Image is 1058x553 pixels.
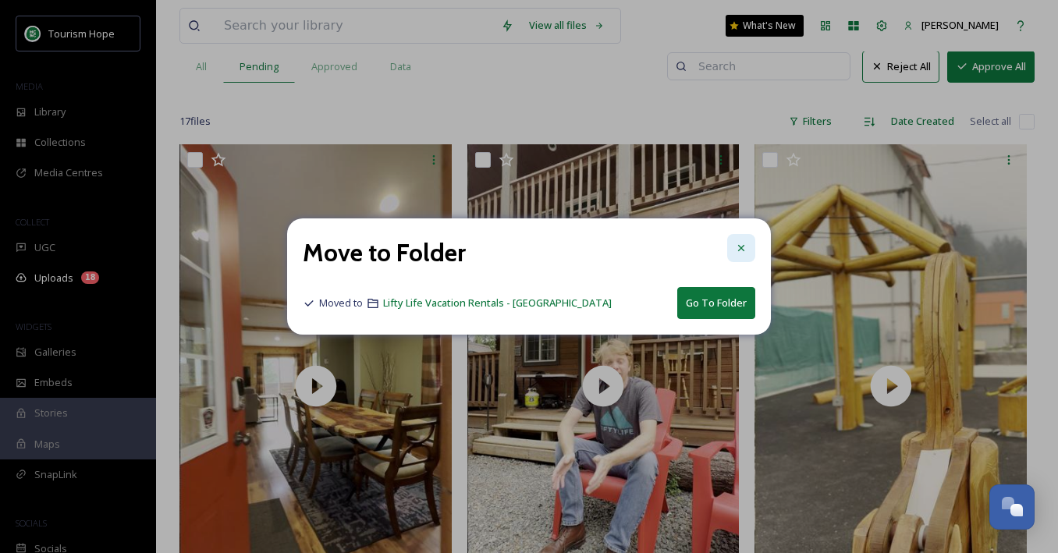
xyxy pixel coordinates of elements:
span: Lifty Life Vacation Rentals - [GEOGRAPHIC_DATA] [383,296,612,310]
a: Lifty Life Vacation Rentals - [GEOGRAPHIC_DATA] [383,293,612,312]
button: Go To Folder [677,287,755,319]
h2: Move to Folder [303,234,466,271]
button: Open Chat [989,484,1035,530]
span: Moved to [319,296,363,310]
